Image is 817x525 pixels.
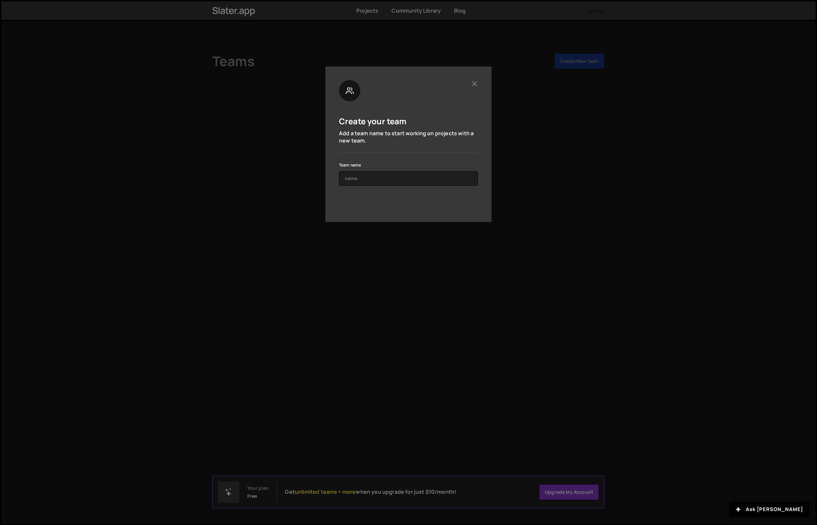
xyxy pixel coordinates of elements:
button: Ask [PERSON_NAME] [729,502,809,517]
label: Team name [339,162,361,168]
input: name [339,171,478,186]
p: Add a team name to start working on projects with a new team. [339,130,478,145]
h5: Create your team [339,116,407,126]
button: Close [471,80,478,87]
input: Create Team [339,194,478,210]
